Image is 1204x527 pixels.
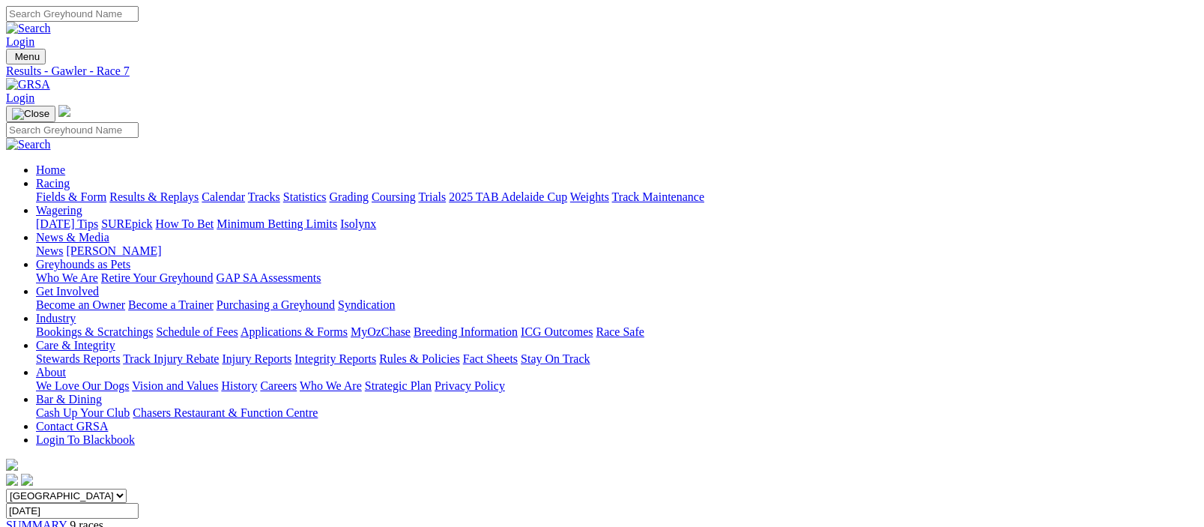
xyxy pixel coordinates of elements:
[36,352,1198,366] div: Care & Integrity
[128,298,214,311] a: Become a Trainer
[6,64,1198,78] a: Results - Gawler - Race 7
[521,352,590,365] a: Stay On Track
[133,406,318,419] a: Chasers Restaurant & Function Centre
[36,325,153,338] a: Bookings & Scratchings
[414,325,518,338] a: Breeding Information
[283,190,327,203] a: Statistics
[36,406,1198,420] div: Bar & Dining
[372,190,416,203] a: Coursing
[36,204,82,217] a: Wagering
[6,35,34,48] a: Login
[241,325,348,338] a: Applications & Forms
[36,352,120,365] a: Stewards Reports
[36,325,1198,339] div: Industry
[6,6,139,22] input: Search
[449,190,567,203] a: 2025 TAB Adelaide Cup
[36,379,129,392] a: We Love Our Dogs
[6,106,55,122] button: Toggle navigation
[596,325,644,338] a: Race Safe
[36,379,1198,393] div: About
[132,379,218,392] a: Vision and Values
[6,91,34,104] a: Login
[36,217,98,230] a: [DATE] Tips
[12,108,49,120] img: Close
[340,217,376,230] a: Isolynx
[123,352,219,365] a: Track Injury Rebate
[36,190,1198,204] div: Racing
[435,379,505,392] a: Privacy Policy
[222,352,291,365] a: Injury Reports
[248,190,280,203] a: Tracks
[36,433,135,446] a: Login To Blackbook
[58,105,70,117] img: logo-grsa-white.png
[521,325,593,338] a: ICG Outcomes
[36,393,102,406] a: Bar & Dining
[36,298,125,311] a: Become an Owner
[36,231,109,244] a: News & Media
[36,258,130,271] a: Greyhounds as Pets
[300,379,362,392] a: Who We Are
[36,244,63,257] a: News
[6,459,18,471] img: logo-grsa-white.png
[36,339,115,352] a: Care & Integrity
[21,474,33,486] img: twitter.svg
[36,406,130,419] a: Cash Up Your Club
[36,420,108,433] a: Contact GRSA
[6,122,139,138] input: Search
[36,285,99,298] a: Get Involved
[338,298,395,311] a: Syndication
[6,503,139,519] input: Select date
[351,325,411,338] a: MyOzChase
[612,190,704,203] a: Track Maintenance
[66,244,161,257] a: [PERSON_NAME]
[6,49,46,64] button: Toggle navigation
[570,190,609,203] a: Weights
[36,244,1198,258] div: News & Media
[6,78,50,91] img: GRSA
[36,366,66,379] a: About
[156,325,238,338] a: Schedule of Fees
[221,379,257,392] a: History
[365,379,432,392] a: Strategic Plan
[109,190,199,203] a: Results & Replays
[36,298,1198,312] div: Get Involved
[36,177,70,190] a: Racing
[217,298,335,311] a: Purchasing a Greyhound
[36,163,65,176] a: Home
[418,190,446,203] a: Trials
[15,51,40,62] span: Menu
[330,190,369,203] a: Grading
[6,22,51,35] img: Search
[36,217,1198,231] div: Wagering
[217,217,337,230] a: Minimum Betting Limits
[260,379,297,392] a: Careers
[294,352,376,365] a: Integrity Reports
[6,474,18,486] img: facebook.svg
[463,352,518,365] a: Fact Sheets
[101,217,152,230] a: SUREpick
[202,190,245,203] a: Calendar
[101,271,214,284] a: Retire Your Greyhound
[217,271,321,284] a: GAP SA Assessments
[6,138,51,151] img: Search
[379,352,460,365] a: Rules & Policies
[156,217,214,230] a: How To Bet
[36,271,98,284] a: Who We Are
[36,312,76,325] a: Industry
[36,190,106,203] a: Fields & Form
[36,271,1198,285] div: Greyhounds as Pets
